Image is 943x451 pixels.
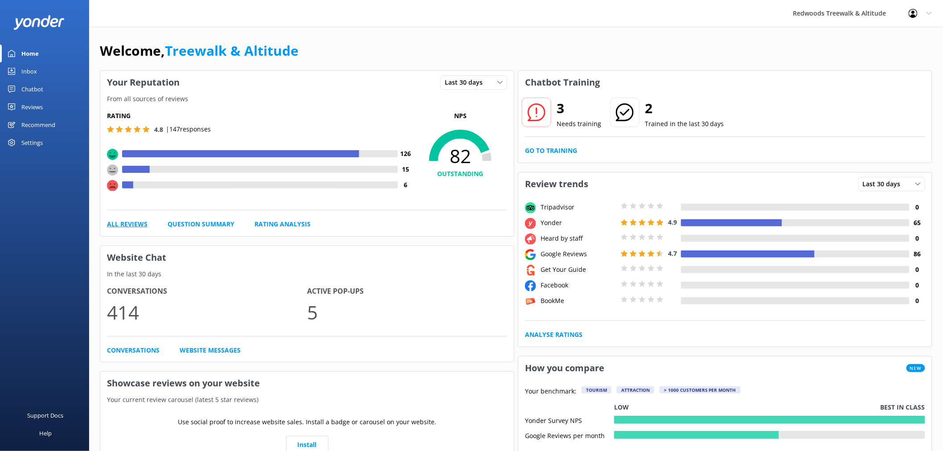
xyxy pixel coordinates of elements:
[538,249,619,259] div: Google Reviews
[910,202,925,212] h4: 0
[165,41,299,60] a: Treewalk & Altitude
[414,169,507,179] h4: OUTSTANDING
[525,386,576,397] p: Your benchmark:
[863,179,906,189] span: Last 30 days
[538,202,619,212] div: Tripadvisor
[13,15,65,30] img: yonder-white-logo.png
[445,78,488,87] span: Last 30 days
[525,146,577,156] a: Go to Training
[21,80,43,98] div: Chatbot
[538,234,619,243] div: Heard by staff
[107,345,160,355] a: Conversations
[107,297,307,327] p: 414
[166,124,211,134] p: | 147 responses
[100,269,514,279] p: In the last 30 days
[910,249,925,259] h4: 86
[21,116,55,134] div: Recommend
[107,111,414,121] h5: Rating
[398,164,414,174] h4: 15
[100,94,514,104] p: From all sources of reviews
[538,280,619,290] div: Facebook
[906,364,925,372] span: New
[398,149,414,159] h4: 126
[21,134,43,152] div: Settings
[39,424,52,442] div: Help
[414,145,507,167] span: 82
[645,119,724,129] p: Trained in the last 30 days
[518,71,607,94] h3: Chatbot Training
[107,286,307,297] h4: Conversations
[254,219,311,229] a: Rating Analysis
[910,265,925,275] h4: 0
[538,296,619,306] div: BookMe
[307,297,507,327] p: 5
[107,219,148,229] a: All Reviews
[614,402,629,412] p: Low
[414,111,507,121] p: NPS
[525,431,614,439] div: Google Reviews per month
[910,296,925,306] h4: 0
[100,372,514,395] h3: Showcase reviews on your website
[21,62,37,80] div: Inbox
[582,386,611,394] div: Tourism
[518,172,595,196] h3: Review trends
[100,246,514,269] h3: Website Chat
[178,417,436,427] p: Use social proof to increase website sales. Install a badge or carousel on your website.
[557,98,601,119] h2: 3
[538,265,619,275] div: Get Your Guide
[645,98,724,119] h2: 2
[154,125,163,134] span: 4.8
[21,98,43,116] div: Reviews
[668,249,677,258] span: 4.7
[910,234,925,243] h4: 0
[660,386,741,394] div: > 1000 customers per month
[307,286,507,297] h4: Active Pop-ups
[518,357,611,380] h3: How you compare
[910,280,925,290] h4: 0
[168,219,234,229] a: Question Summary
[28,406,64,424] div: Support Docs
[617,386,654,394] div: Attraction
[398,180,414,190] h4: 6
[525,416,614,424] div: Yonder Survey NPS
[668,218,677,226] span: 4.9
[538,218,619,228] div: Yonder
[557,119,601,129] p: Needs training
[910,218,925,228] h4: 65
[525,330,582,340] a: Analyse Ratings
[100,395,514,405] p: Your current review carousel (latest 5 star reviews)
[100,40,299,61] h1: Welcome,
[180,345,241,355] a: Website Messages
[881,402,925,412] p: Best in class
[21,45,39,62] div: Home
[100,71,186,94] h3: Your Reputation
